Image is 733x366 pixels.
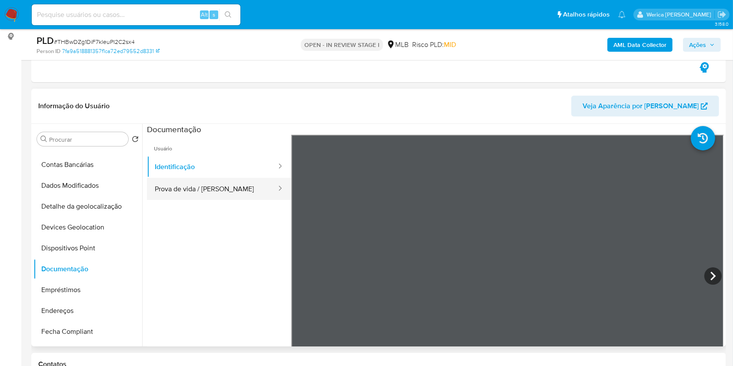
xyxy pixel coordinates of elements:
[219,9,237,21] button: search-icon
[33,342,142,363] button: Financiamento de Veículos
[33,175,142,196] button: Dados Modificados
[33,321,142,342] button: Fecha Compliant
[412,40,456,50] span: Risco PLD:
[563,10,610,19] span: Atalhos rápidos
[213,10,215,19] span: s
[444,40,456,50] span: MID
[301,39,383,51] p: OPEN - IN REVIEW STAGE I
[37,33,54,47] b: PLD
[40,136,47,143] button: Procurar
[33,196,142,217] button: Detalhe da geolocalização
[386,40,409,50] div: MLB
[33,238,142,259] button: Dispositivos Point
[32,9,240,20] input: Pesquise usuários ou casos...
[33,279,142,300] button: Empréstimos
[583,96,699,116] span: Veja Aparência por [PERSON_NAME]
[132,136,139,145] button: Retornar ao pedido padrão
[54,37,135,46] span: # THBwDZg1DiF7kleuPI2C2sx4
[715,20,729,27] span: 3.158.0
[613,38,666,52] b: AML Data Collector
[37,47,60,55] b: Person ID
[571,96,719,116] button: Veja Aparência por [PERSON_NAME]
[33,259,142,279] button: Documentação
[49,136,125,143] input: Procurar
[38,102,110,110] h1: Informação do Usuário
[201,10,208,19] span: Alt
[607,38,673,52] button: AML Data Collector
[717,10,726,19] a: Sair
[689,38,706,52] span: Ações
[618,11,626,18] a: Notificações
[62,47,160,55] a: 7fa9a518881357f1ca72ed79552d8331
[33,154,142,175] button: Contas Bancárias
[33,300,142,321] button: Endereços
[33,217,142,238] button: Devices Geolocation
[646,10,714,19] p: werica.jgaldencio@mercadolivre.com
[683,38,721,52] button: Ações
